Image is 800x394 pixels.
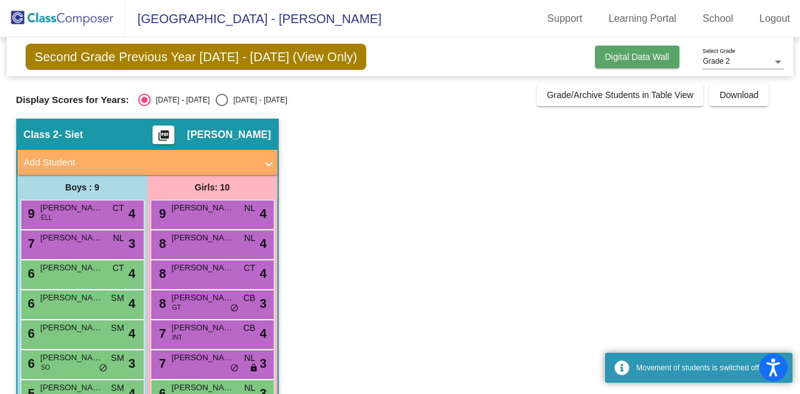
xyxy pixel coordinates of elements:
span: 4 [259,234,266,253]
span: NL [244,202,256,215]
span: [PERSON_NAME] [41,322,103,334]
span: Download [719,90,758,100]
div: [DATE] - [DATE] [151,94,209,106]
span: 7 [156,357,166,370]
span: 7 [25,237,35,250]
div: [DATE] - [DATE] [228,94,287,106]
span: [PERSON_NAME] [172,382,234,394]
span: CT [244,262,256,275]
span: 8 [156,267,166,280]
span: Display Scores for Years: [16,94,129,106]
span: 6 [25,357,35,370]
span: do_not_disturb_alt [99,363,107,373]
span: 3 [128,354,135,373]
span: [GEOGRAPHIC_DATA] - [PERSON_NAME] [125,9,381,29]
span: do_not_disturb_alt [230,363,239,373]
span: Digital Data Wall [605,52,669,62]
span: Class 2 [24,129,59,141]
div: Movement of students is switched off [636,362,783,373]
mat-panel-title: Add Student [24,155,256,170]
mat-icon: picture_as_pdf [156,129,171,147]
span: GT [172,303,181,312]
span: 4 [128,204,135,223]
span: Grade/Archive Students in Table View [547,90,694,100]
span: CT [112,262,124,275]
span: [PERSON_NAME] [172,352,234,364]
span: [PERSON_NAME] [41,232,103,244]
span: 8 [156,297,166,310]
mat-expansion-panel-header: Add Student [17,150,277,175]
span: 6 [25,297,35,310]
span: NL [244,232,256,245]
a: Logout [749,9,800,29]
span: 4 [128,294,135,313]
span: [PERSON_NAME] [172,202,234,214]
span: 9 [25,207,35,220]
span: Second Grade Previous Year [DATE] - [DATE] (View Only) [26,44,367,70]
span: 4 [259,264,266,283]
button: Digital Data Wall [595,46,679,68]
span: [PERSON_NAME] [187,129,271,141]
a: School [692,9,743,29]
span: 8 [156,237,166,250]
span: 3 [259,354,266,373]
span: 7 [156,327,166,340]
span: INT [172,333,182,342]
span: 4 [128,324,135,343]
span: 6 [25,267,35,280]
span: NL [113,232,124,245]
button: Grade/Archive Students in Table View [537,84,704,106]
span: SM [111,322,124,335]
span: [PERSON_NAME] [172,232,234,244]
span: lock [249,363,258,373]
button: Print Students Details [152,126,174,144]
a: Learning Portal [599,9,687,29]
div: Boys : 9 [17,175,147,200]
span: CB [243,322,255,335]
span: [PERSON_NAME] [172,292,234,304]
span: SO [41,363,50,372]
button: Download [709,84,768,106]
span: SM [111,352,124,365]
span: 4 [259,204,266,223]
span: CT [112,202,124,215]
span: Grade 2 [702,57,729,66]
span: 4 [259,324,266,343]
span: CB [243,292,255,305]
span: [PERSON_NAME] [41,352,103,364]
span: NL [244,352,256,365]
span: - Siet [59,129,83,141]
span: do_not_disturb_alt [230,303,239,313]
mat-radio-group: Select an option [138,94,287,106]
span: 9 [156,207,166,220]
span: 3 [259,294,266,313]
span: SM [111,292,124,305]
div: Girls: 10 [147,175,277,200]
span: 3 [128,234,135,253]
span: [PERSON_NAME] [41,202,103,214]
span: [PERSON_NAME] [41,292,103,304]
span: 4 [128,264,135,283]
span: [PERSON_NAME] [172,322,234,334]
span: [PERSON_NAME] [41,382,103,394]
a: Support [537,9,592,29]
span: [PERSON_NAME] [172,262,234,274]
span: 6 [25,327,35,340]
span: [PERSON_NAME] [41,262,103,274]
span: ELL [41,213,52,222]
